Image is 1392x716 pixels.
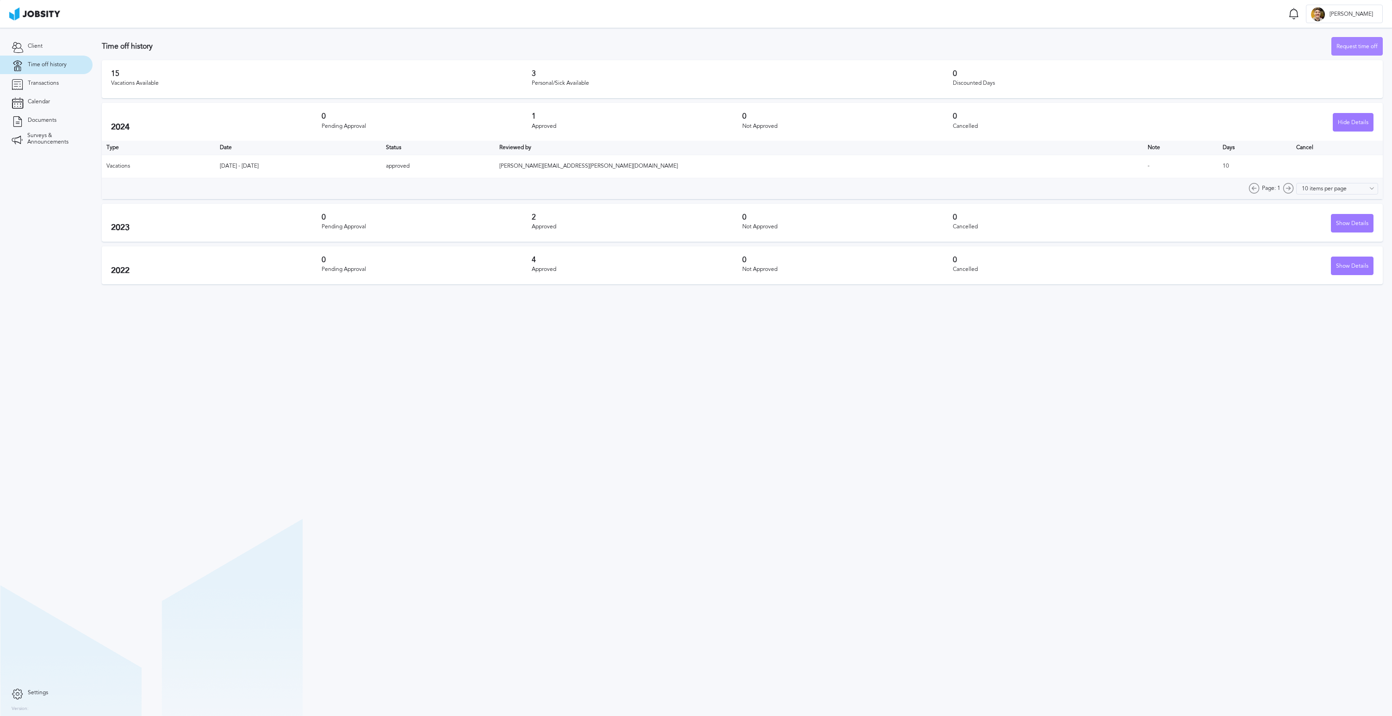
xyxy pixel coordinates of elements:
img: ab4bad089aa723f57921c736e9817d99.png [9,7,60,20]
div: Not Approved [742,123,953,130]
h3: 0 [322,213,532,221]
h3: 0 [742,213,953,221]
div: Personal/Sick Available [532,80,952,87]
button: Hide Details [1333,113,1373,132]
div: Hide Details [1333,113,1373,132]
span: [PERSON_NAME][EMAIL_ADDRESS][PERSON_NAME][DOMAIN_NAME] [499,163,678,169]
span: Surveys & Announcements [27,132,81,145]
span: Page: 1 [1262,185,1280,192]
span: - [1148,163,1150,169]
td: 10 [1218,155,1292,178]
div: Not Approved [742,266,953,273]
button: Request time off [1331,37,1383,56]
th: Cancel [1292,141,1383,155]
h3: Time off history [102,42,1331,50]
div: Approved [532,224,742,230]
h3: 1 [532,112,742,120]
div: Approved [532,266,742,273]
h3: 15 [111,69,532,78]
td: approved [381,155,495,178]
label: Version: [12,706,29,712]
div: Cancelled [953,224,1163,230]
span: Calendar [28,99,50,105]
th: Toggle SortBy [381,141,495,155]
span: Documents [28,117,56,124]
div: Cancelled [953,266,1163,273]
h2: 2023 [111,223,322,232]
div: Approved [532,123,742,130]
th: Days [1218,141,1292,155]
th: Type [102,141,215,155]
div: Cancelled [953,123,1163,130]
h3: 4 [532,256,742,264]
h3: 0 [953,256,1163,264]
h2: 2024 [111,122,322,132]
td: Vacations [102,155,215,178]
div: Pending Approval [322,224,532,230]
h2: 2022 [111,266,322,276]
div: Show Details [1331,257,1373,276]
h3: 3 [532,69,952,78]
div: Pending Approval [322,123,532,130]
div: G [1311,7,1325,21]
span: Client [28,43,43,50]
div: Discounted Days [953,80,1373,87]
h3: 2 [532,213,742,221]
th: Toggle SortBy [1143,141,1218,155]
div: Vacations Available [111,80,532,87]
th: Toggle SortBy [495,141,1143,155]
h3: 0 [742,112,953,120]
td: [DATE] - [DATE] [215,155,381,178]
h3: 0 [953,69,1373,78]
h3: 0 [322,112,532,120]
th: Toggle SortBy [215,141,381,155]
div: Show Details [1331,214,1373,233]
div: Not Approved [742,224,953,230]
span: [PERSON_NAME] [1325,11,1378,18]
button: Show Details [1331,214,1373,232]
div: Pending Approval [322,266,532,273]
span: Time off history [28,62,67,68]
button: Show Details [1331,257,1373,275]
span: Settings [28,690,48,696]
span: Transactions [28,80,59,87]
button: G[PERSON_NAME] [1306,5,1383,23]
h3: 0 [953,213,1163,221]
h3: 0 [953,112,1163,120]
h3: 0 [322,256,532,264]
h3: 0 [742,256,953,264]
